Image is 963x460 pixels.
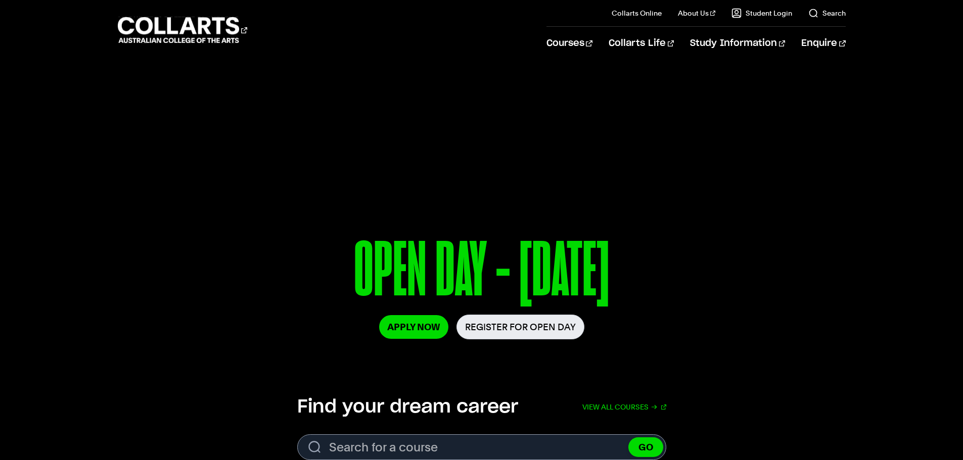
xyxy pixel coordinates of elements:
a: Enquire [801,27,845,60]
button: GO [628,437,663,457]
p: OPEN DAY - [DATE] [199,231,763,315]
h2: Find your dream career [297,396,518,418]
input: Search for a course [297,434,666,460]
div: Go to homepage [118,16,247,44]
form: Search [297,434,666,460]
a: Collarts Life [609,27,674,60]
a: Apply Now [379,315,448,339]
a: Search [808,8,846,18]
a: Study Information [690,27,785,60]
a: Register for Open Day [456,315,584,339]
a: Student Login [731,8,792,18]
a: Courses [546,27,592,60]
a: View all courses [582,396,666,418]
a: About Us [678,8,715,18]
a: Collarts Online [612,8,662,18]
